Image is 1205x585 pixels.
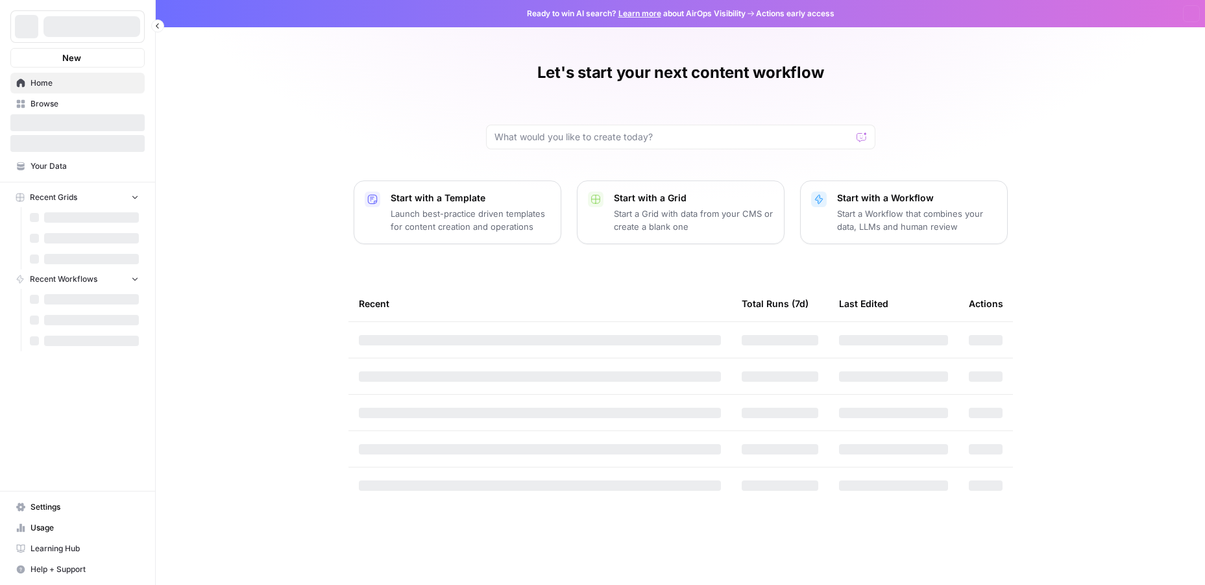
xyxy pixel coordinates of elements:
button: New [10,48,145,68]
button: Start with a WorkflowStart a Workflow that combines your data, LLMs and human review [800,180,1008,244]
a: Usage [10,517,145,538]
input: What would you like to create today? [494,131,851,143]
p: Start with a Workflow [837,192,997,205]
button: Help + Support [10,559,145,580]
span: Settings [30,501,139,513]
div: Last Edited [839,286,888,321]
p: Launch best-practice driven templates for content creation and operations [391,207,550,233]
span: Ready to win AI search? about AirOps Visibility [527,8,746,19]
a: Learning Hub [10,538,145,559]
button: Start with a TemplateLaunch best-practice driven templates for content creation and operations [354,180,561,244]
span: Learning Hub [30,543,139,554]
button: Start with a GridStart a Grid with data from your CMS or create a blank one [577,180,785,244]
a: Learn more [618,8,661,18]
a: Home [10,73,145,93]
div: Actions [969,286,1003,321]
p: Start with a Template [391,192,550,205]
span: New [62,51,81,64]
a: Browse [10,93,145,114]
a: Settings [10,497,145,517]
button: Recent Grids [10,188,145,207]
span: Help + Support [30,564,139,575]
span: Usage [30,522,139,534]
a: Your Data [10,156,145,177]
span: Recent Grids [30,192,77,203]
span: Home [30,77,139,89]
span: Actions early access [756,8,834,19]
p: Start a Grid with data from your CMS or create a blank one [614,207,773,233]
span: Browse [30,98,139,110]
span: Your Data [30,160,139,172]
button: Recent Workflows [10,269,145,289]
p: Start a Workflow that combines your data, LLMs and human review [837,207,997,233]
div: Total Runs (7d) [742,286,809,321]
h1: Let's start your next content workflow [537,62,824,83]
p: Start with a Grid [614,192,773,205]
div: Recent [359,286,721,321]
span: Recent Workflows [30,273,97,285]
